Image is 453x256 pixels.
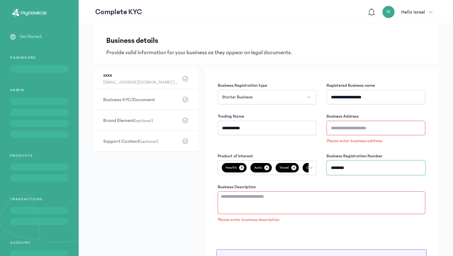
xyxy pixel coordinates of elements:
span: Health [222,163,247,172]
span: Travel [276,163,299,172]
p: Complete KYC [95,7,142,17]
span: (optional) [139,139,158,144]
label: Business Registration type [218,82,267,89]
p: ✕ [264,165,269,170]
label: Registered Business name [327,82,375,89]
h3: xxxx [103,72,179,79]
span: [EMAIL_ADDRESS][DOMAIN_NAME] || 07065737817 [103,79,179,86]
label: Trading Name [218,113,244,119]
span: Starter Business [222,94,253,100]
span: (optional) [134,118,153,123]
button: IAHello Israel [382,6,436,18]
button: Health✕Auto✕Travel✕Gadget [218,160,316,175]
p: Provide valid information for your business as they appear on legal documents. [106,48,425,57]
h3: Business KYC/Document [103,96,179,103]
h3: Brand Element [103,117,179,124]
h3: Business details [106,36,425,46]
label: Product of Interest [218,153,253,159]
label: Business Registration Number [327,153,383,159]
h3: Support Contact [103,138,179,145]
p: ✕ [291,165,296,170]
p: ✕ [239,165,244,170]
div: IA [382,6,395,18]
p: Please enter business address [327,138,425,144]
p: Hello Israel [401,8,425,16]
span: Auto [250,163,272,172]
p: Get Started [20,33,42,40]
label: Business Address [327,113,359,119]
p: Please enter business description [218,217,425,223]
button: Starter Business [218,90,316,104]
label: Business Description [218,184,256,190]
span: Gadget [303,163,329,172]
